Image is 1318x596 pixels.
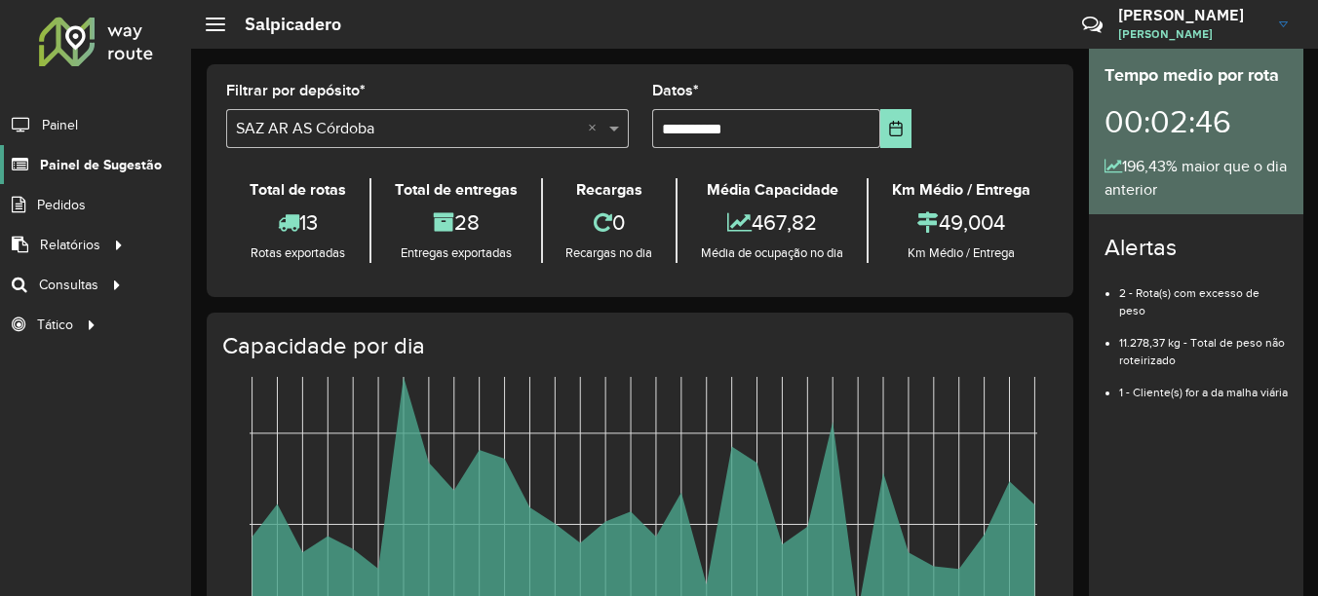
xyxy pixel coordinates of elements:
[1105,158,1287,198] font: 196,43% maior que o dia anterior
[1105,62,1288,89] div: Tempo medio por rota
[873,243,1049,263] div: Km Médio / Entrega
[1118,6,1264,24] h3: [PERSON_NAME]
[548,178,672,202] div: Recargas
[612,210,625,234] font: 0
[40,235,100,255] span: Relatórios
[682,243,862,263] div: Média de ocupação no dia
[40,155,162,175] span: Painel de Sugestão
[1105,89,1288,155] div: 00:02:46
[1119,319,1288,369] li: 11.278,37 kg - Total de peso não roteirizado
[376,178,536,202] div: Total de entregas
[1118,25,1264,43] span: [PERSON_NAME]
[939,210,1005,234] font: 49,004
[1119,270,1288,319] li: 2 - Rota(s) com excesso de peso
[231,243,365,263] div: Rotas exportadas
[231,178,365,202] div: Total de rotas
[226,82,360,98] font: Filtrar por depósito
[299,210,318,234] font: 13
[454,210,480,234] font: 28
[1071,4,1113,46] a: Contato Rápido
[752,210,817,234] font: 467,82
[37,315,73,335] span: Tático
[548,243,672,263] div: Recargas no dia
[1119,369,1288,401] li: 1 - Cliente(s) for a da malha viária
[42,115,78,135] span: Painel
[873,178,1049,202] div: Km Médio / Entrega
[376,243,536,263] div: Entregas exportadas
[652,82,693,98] font: Datos
[1105,234,1288,262] h4: Alertas
[880,109,912,148] button: Elija la fecha
[222,332,1054,360] h4: Capacidade por dia
[225,14,341,35] h2: Salpicadero
[39,275,98,295] span: Consultas
[682,178,862,202] div: Média Capacidade
[37,195,86,215] span: Pedidos
[588,117,604,140] span: Clear all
